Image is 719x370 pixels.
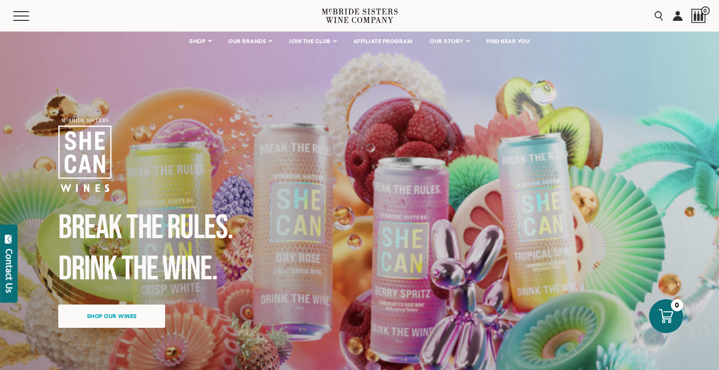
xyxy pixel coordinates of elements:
[183,32,217,51] a: SHOP
[189,38,206,45] span: SHOP
[701,6,710,15] span: 0
[58,249,117,290] span: Drink
[162,249,217,290] span: Wine.
[480,32,536,51] a: FIND NEAR YOU
[289,38,331,45] span: JOIN THE CLUB
[347,32,419,51] a: AFFILIATE PROGRAM
[13,11,48,21] button: Mobile Menu Trigger
[430,38,464,45] span: OUR STORY
[353,38,413,45] span: AFFILIATE PROGRAM
[167,208,233,248] span: Rules.
[58,208,122,248] span: Break
[126,208,163,248] span: the
[283,32,342,51] a: JOIN THE CLUB
[121,249,158,290] span: the
[4,249,14,293] div: Contact Us
[486,38,530,45] span: FIND NEAR YOU
[423,32,475,51] a: OUR STORY
[70,306,154,325] span: Shop our wines
[58,305,165,328] a: Shop our wines
[671,299,683,311] div: 0
[222,32,278,51] a: OUR BRANDS
[228,38,266,45] span: OUR BRANDS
